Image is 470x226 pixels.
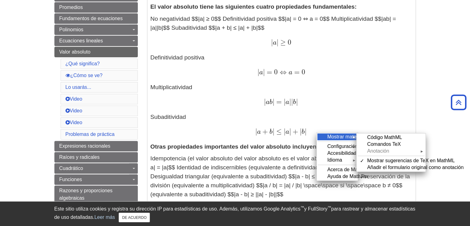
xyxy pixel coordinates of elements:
font: ™ [328,205,331,210]
font: ► [352,145,356,149]
font: ™ [300,205,304,210]
button: Cerca [119,213,150,222]
font: Este sitio utiliza cookies y registra su dirección IP para estadísticas de uso. Además, utilizamo... [54,206,301,211]
font: Acerca de MathJax [327,167,370,172]
font: Comandos TeX [367,141,401,147]
font: ✓ [360,158,364,163]
font: ► [352,135,356,139]
font: y FullStory [304,206,328,211]
font: DE ACUERDO [122,215,146,220]
font: Código MathML [367,135,402,140]
font: para rastrear y almacenar estadísticas de uso detalladas. [54,206,415,220]
font: Mostrar matemáticas como [327,134,387,139]
font: ► [420,149,424,154]
font: Idioma [327,157,342,163]
font: ► [352,151,356,156]
a: Leer más [94,215,115,220]
font: ► [352,158,356,163]
font: Accesibilidad [327,150,356,156]
font: Configuración de matemáticas [327,144,394,149]
font: Añadir el formulario original como anotación [367,165,464,170]
font: Ayuda de MathJax [327,174,368,179]
font: Mostrar sugerencias de TeX en MathML [367,158,455,163]
font: Anotación [367,148,389,154]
